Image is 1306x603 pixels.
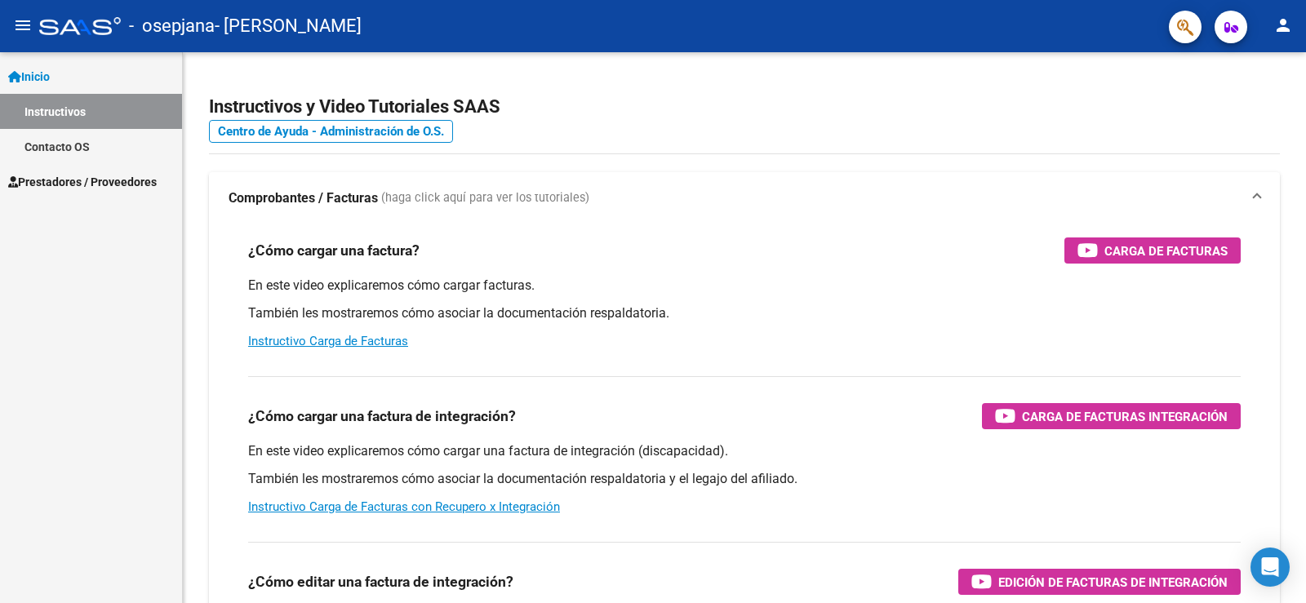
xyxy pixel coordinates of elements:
[248,570,513,593] h3: ¿Cómo editar una factura de integración?
[248,499,560,514] a: Instructivo Carga de Facturas con Recupero x Integración
[998,572,1228,592] span: Edición de Facturas de integración
[1022,406,1228,427] span: Carga de Facturas Integración
[229,189,378,207] strong: Comprobantes / Facturas
[982,403,1241,429] button: Carga de Facturas Integración
[8,173,157,191] span: Prestadores / Proveedores
[8,68,50,86] span: Inicio
[1250,548,1290,587] div: Open Intercom Messenger
[958,569,1241,595] button: Edición de Facturas de integración
[248,405,516,428] h3: ¿Cómo cargar una factura de integración?
[1273,16,1293,35] mat-icon: person
[248,277,1241,295] p: En este video explicaremos cómo cargar facturas.
[248,442,1241,460] p: En este video explicaremos cómo cargar una factura de integración (discapacidad).
[13,16,33,35] mat-icon: menu
[209,172,1280,224] mat-expansion-panel-header: Comprobantes / Facturas (haga click aquí para ver los tutoriales)
[209,91,1280,122] h2: Instructivos y Video Tutoriales SAAS
[215,8,362,44] span: - [PERSON_NAME]
[248,239,420,262] h3: ¿Cómo cargar una factura?
[209,120,453,143] a: Centro de Ayuda - Administración de O.S.
[248,334,408,348] a: Instructivo Carga de Facturas
[1104,241,1228,261] span: Carga de Facturas
[381,189,589,207] span: (haga click aquí para ver los tutoriales)
[248,470,1241,488] p: También les mostraremos cómo asociar la documentación respaldatoria y el legajo del afiliado.
[1064,237,1241,264] button: Carga de Facturas
[129,8,215,44] span: - osepjana
[248,304,1241,322] p: También les mostraremos cómo asociar la documentación respaldatoria.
